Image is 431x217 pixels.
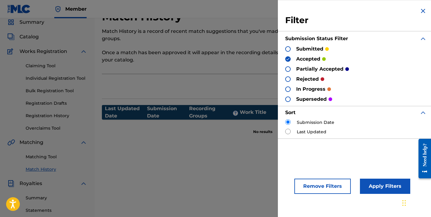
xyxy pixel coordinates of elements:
span: Catalog [20,33,39,40]
a: Matching Tool [26,154,87,160]
img: Catalog [7,33,15,40]
h3: Filter [285,15,427,26]
label: Submission Date [297,119,334,126]
p: No results [253,122,272,135]
a: Registration History [26,113,87,119]
img: expand [80,180,87,187]
img: Matching [7,139,15,146]
button: Remove Filters [294,179,351,194]
p: partially accepted [296,65,343,73]
a: Individual Registration Tool [26,75,87,82]
span: ? [233,111,238,116]
p: superseded [296,96,327,103]
img: expand [80,139,87,146]
div: Last Updated Date [105,105,147,120]
img: Summary [7,19,15,26]
p: accepted [296,55,320,63]
div: Recording Groups [189,105,240,120]
label: Last Updated [297,129,326,135]
a: SummarySummary [7,19,44,26]
a: Overclaims Tool [26,125,87,131]
a: CatalogCatalog [7,33,39,40]
a: Registration Drafts [26,100,87,107]
div: Drag [402,194,406,212]
img: expand [419,109,427,116]
a: Statements [26,207,87,214]
div: Submission Date [147,105,189,120]
p: in progress [296,86,325,93]
img: Works Registration [7,48,15,55]
p: submitted [296,45,323,53]
iframe: Chat Widget [400,188,431,217]
a: Bulk Registration Tool [26,88,87,94]
img: expand [80,48,87,55]
p: Match History is a record of recent match suggestions that you've made for unmatched recording gr... [102,28,350,42]
img: MLC Logo [7,5,31,13]
p: rejected [296,75,319,83]
strong: Sort [285,110,296,115]
a: Match History [26,166,87,173]
img: expand [419,35,427,42]
iframe: Resource Center [414,134,431,183]
a: Claiming Tool [26,63,87,69]
strong: Submission Status Filter [285,36,348,41]
img: Royalties [7,180,15,187]
button: Apply Filters [360,179,410,194]
span: Member [65,5,87,12]
span: Royalties [20,180,42,187]
span: Matching [20,139,43,146]
a: Summary [26,195,87,201]
img: close [419,7,427,15]
span: Works Registration [20,48,67,55]
img: checkbox [286,57,290,61]
span: Summary [20,19,44,26]
div: Work Title [240,109,299,116]
img: Top Rightsholder [54,5,62,13]
p: Once a match has been approved it will appear in the recording details section of the work within... [102,49,350,64]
